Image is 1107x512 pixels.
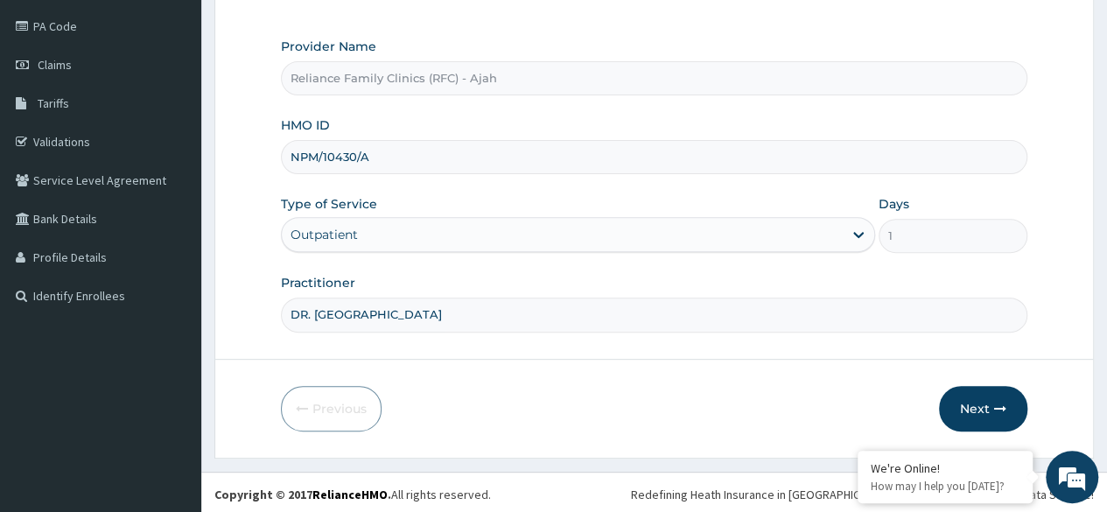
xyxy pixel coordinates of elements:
label: Provider Name [281,38,376,55]
input: Enter Name [281,298,1027,332]
label: Type of Service [281,195,377,213]
label: Practitioner [281,274,355,291]
p: How may I help you today? [871,479,1019,494]
a: RelianceHMO [312,487,388,502]
button: Previous [281,386,382,431]
label: HMO ID [281,116,330,134]
div: Redefining Heath Insurance in [GEOGRAPHIC_DATA] using Telemedicine and Data Science! [631,486,1094,503]
div: We're Online! [871,460,1019,476]
span: Claims [38,57,72,73]
button: Next [939,386,1027,431]
strong: Copyright © 2017 . [214,487,391,502]
input: Enter HMO ID [281,140,1027,174]
div: Outpatient [291,226,358,243]
span: Tariffs [38,95,69,111]
label: Days [879,195,909,213]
